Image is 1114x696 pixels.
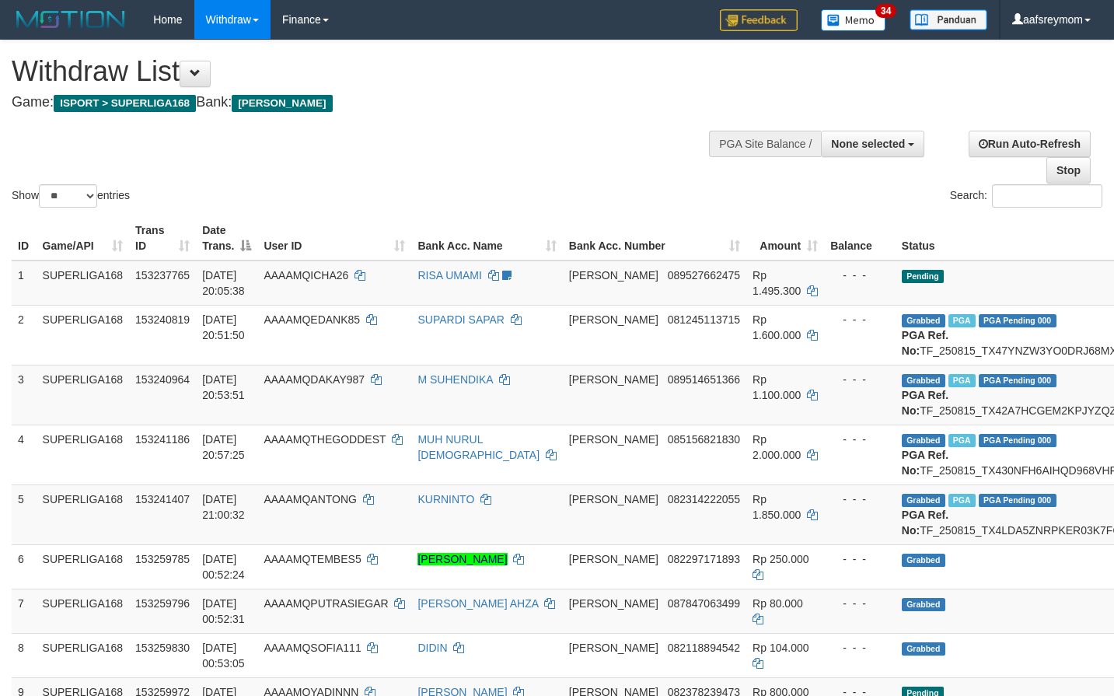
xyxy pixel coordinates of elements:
[969,131,1091,157] a: Run Auto-Refresh
[12,261,37,306] td: 1
[417,553,507,565] a: [PERSON_NAME]
[12,425,37,484] td: 4
[417,642,447,654] a: DIDIN
[668,553,740,565] span: Copy 082297171893 to clipboard
[12,95,727,110] h4: Game: Bank:
[257,216,411,261] th: User ID: activate to sort column ascending
[37,365,130,425] td: SUPERLIGA168
[135,313,190,326] span: 153240819
[37,305,130,365] td: SUPERLIGA168
[417,433,540,461] a: MUH NURUL [DEMOGRAPHIC_DATA]
[948,434,976,447] span: Marked by aafheankoy
[12,184,130,208] label: Show entries
[417,373,492,386] a: M SUHENDIKA
[830,372,889,387] div: - - -
[753,642,808,654] span: Rp 104.000
[979,434,1056,447] span: PGA Pending
[569,313,658,326] span: [PERSON_NAME]
[12,216,37,261] th: ID
[824,216,896,261] th: Balance
[753,269,801,297] span: Rp 1.495.300
[830,268,889,283] div: - - -
[135,553,190,565] span: 153259785
[992,184,1102,208] input: Search:
[264,269,348,282] span: AAAAMQICHA26
[902,598,945,611] span: Grabbed
[202,553,245,581] span: [DATE] 00:52:24
[563,216,746,261] th: Bank Acc. Number: activate to sort column ascending
[821,131,924,157] button: None selected
[902,494,945,507] span: Grabbed
[12,544,37,589] td: 6
[950,184,1102,208] label: Search:
[709,131,821,157] div: PGA Site Balance /
[417,493,474,505] a: KURNINTO
[746,216,824,261] th: Amount: activate to sort column ascending
[569,597,658,610] span: [PERSON_NAME]
[12,8,130,31] img: MOTION_logo.png
[902,314,945,327] span: Grabbed
[417,313,505,326] a: SUPARDI SAPAR
[202,642,245,670] span: [DATE] 00:53:05
[129,216,196,261] th: Trans ID: activate to sort column ascending
[264,642,361,654] span: AAAAMQSOFIA111
[668,493,740,505] span: Copy 082314222055 to clipboard
[12,56,727,87] h1: Withdraw List
[948,374,976,387] span: Marked by aafheankoy
[753,553,808,565] span: Rp 250.000
[264,597,388,610] span: AAAAMQPUTRASIEGAR
[569,642,658,654] span: [PERSON_NAME]
[264,433,386,446] span: AAAAMQTHEGODDEST
[948,494,976,507] span: Marked by aafandaneth
[753,597,803,610] span: Rp 80.000
[668,642,740,654] span: Copy 082118894542 to clipboard
[902,389,948,417] b: PGA Ref. No:
[948,314,976,327] span: Marked by aafheankoy
[411,216,562,261] th: Bank Acc. Name: activate to sort column ascending
[37,484,130,544] td: SUPERLIGA168
[264,373,365,386] span: AAAAMQDAKAY987
[37,425,130,484] td: SUPERLIGA168
[902,554,945,567] span: Grabbed
[135,642,190,654] span: 153259830
[37,261,130,306] td: SUPERLIGA168
[830,596,889,611] div: - - -
[569,553,658,565] span: [PERSON_NAME]
[668,373,740,386] span: Copy 089514651366 to clipboard
[979,494,1056,507] span: PGA Pending
[569,373,658,386] span: [PERSON_NAME]
[54,95,196,112] span: ISPORT > SUPERLIGA168
[417,269,481,282] a: RISA UMAMI
[902,642,945,656] span: Grabbed
[202,493,245,521] span: [DATE] 21:00:32
[12,365,37,425] td: 3
[830,312,889,327] div: - - -
[830,432,889,447] div: - - -
[902,509,948,537] b: PGA Ref. No:
[668,597,740,610] span: Copy 087847063499 to clipboard
[12,484,37,544] td: 5
[1046,157,1091,184] a: Stop
[830,551,889,567] div: - - -
[569,493,658,505] span: [PERSON_NAME]
[135,373,190,386] span: 153240964
[417,597,538,610] a: [PERSON_NAME] AHZA
[12,305,37,365] td: 2
[264,553,361,565] span: AAAAMQTEMBES5
[902,270,944,283] span: Pending
[830,491,889,507] div: - - -
[830,640,889,656] div: - - -
[902,449,948,477] b: PGA Ref. No:
[668,313,740,326] span: Copy 081245113715 to clipboard
[753,493,801,521] span: Rp 1.850.000
[979,314,1056,327] span: PGA Pending
[821,9,886,31] img: Button%20Memo.svg
[37,633,130,677] td: SUPERLIGA168
[202,597,245,625] span: [DATE] 00:52:31
[668,433,740,446] span: Copy 085156821830 to clipboard
[569,269,658,282] span: [PERSON_NAME]
[202,313,245,341] span: [DATE] 20:51:50
[37,589,130,633] td: SUPERLIGA168
[135,269,190,282] span: 153237765
[668,269,740,282] span: Copy 089527662475 to clipboard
